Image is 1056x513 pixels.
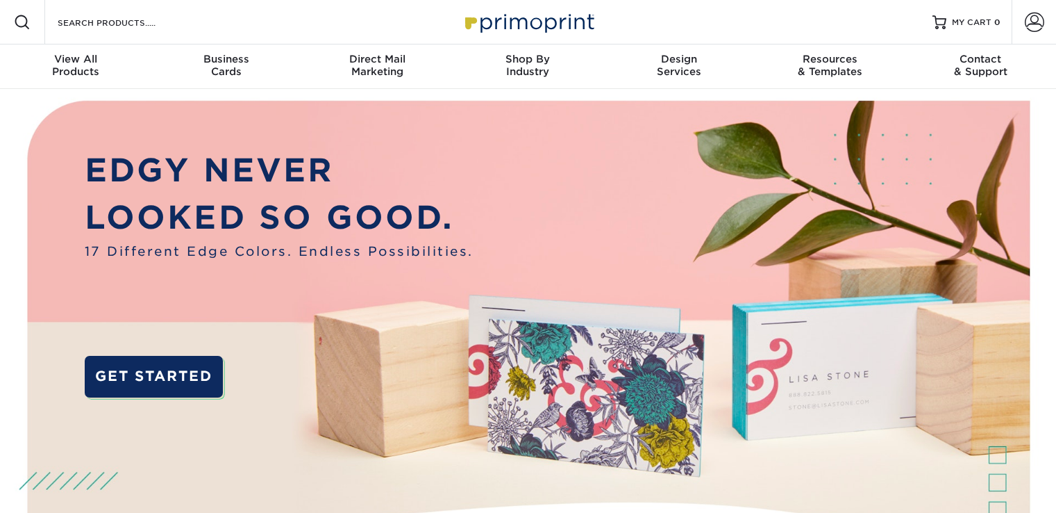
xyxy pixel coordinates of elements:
[151,44,301,89] a: BusinessCards
[302,53,453,65] span: Direct Mail
[905,53,1056,78] div: & Support
[453,53,603,78] div: Industry
[302,53,453,78] div: Marketing
[302,44,453,89] a: Direct MailMarketing
[754,53,905,78] div: & Templates
[603,53,754,65] span: Design
[453,53,603,65] span: Shop By
[151,53,301,65] span: Business
[603,44,754,89] a: DesignServices
[459,7,598,37] img: Primoprint
[905,53,1056,65] span: Contact
[151,53,301,78] div: Cards
[85,147,473,194] p: EDGY NEVER
[85,242,473,261] span: 17 Different Edge Colors. Endless Possibilities.
[85,194,473,241] p: LOOKED SO GOOD.
[952,17,991,28] span: MY CART
[603,53,754,78] div: Services
[754,44,905,89] a: Resources& Templates
[85,356,223,398] a: GET STARTED
[994,17,1000,27] span: 0
[754,53,905,65] span: Resources
[56,14,192,31] input: SEARCH PRODUCTS.....
[453,44,603,89] a: Shop ByIndustry
[905,44,1056,89] a: Contact& Support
